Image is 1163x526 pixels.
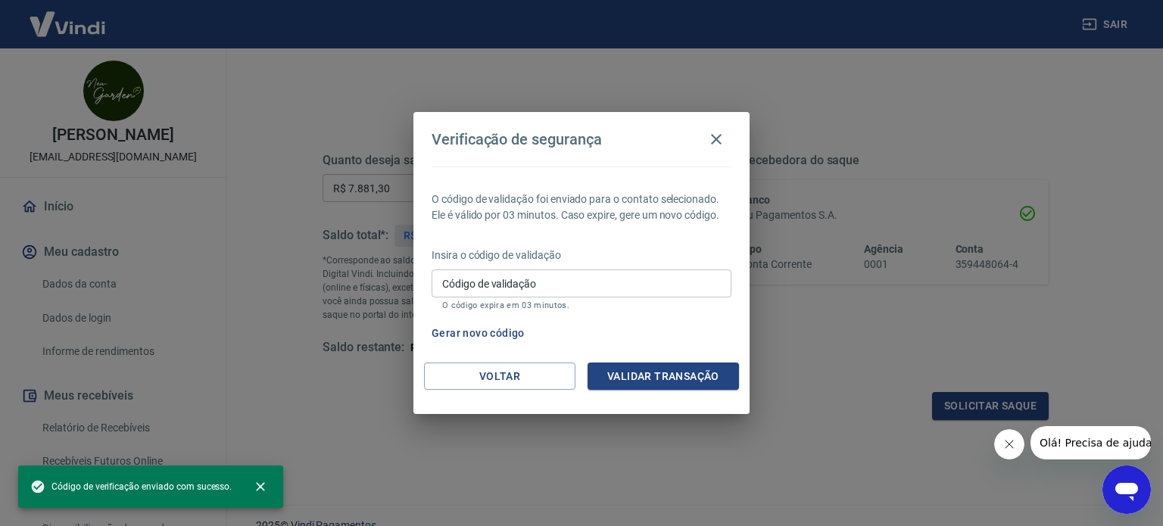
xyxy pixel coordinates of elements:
span: Código de verificação enviado com sucesso. [30,479,232,494]
iframe: Botão para abrir a janela de mensagens [1102,465,1151,514]
span: Olá! Precisa de ajuda? [9,11,127,23]
button: close [244,470,277,503]
button: Voltar [424,363,575,391]
p: Insira o código de validação [432,247,731,263]
p: O código expira em 03 minutos. [442,300,721,310]
h4: Verificação de segurança [432,130,602,148]
button: Gerar novo código [426,319,531,347]
button: Validar transação [588,363,739,391]
p: O código de validação foi enviado para o contato selecionado. Ele é válido por 03 minutos. Caso e... [432,191,731,223]
iframe: Fechar mensagem [994,429,1024,459]
iframe: Mensagem da empresa [1030,426,1151,459]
